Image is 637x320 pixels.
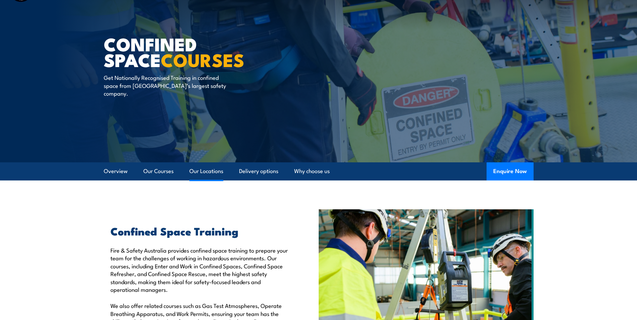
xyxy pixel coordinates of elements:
[104,162,128,180] a: Overview
[189,162,223,180] a: Our Locations
[161,45,244,73] strong: COURSES
[487,162,534,180] button: Enquire Now
[110,246,288,293] p: Fire & Safety Australia provides confined space training to prepare your team for the challenges ...
[104,36,270,67] h1: Confined Space
[239,162,278,180] a: Delivery options
[143,162,174,180] a: Our Courses
[104,73,226,97] p: Get Nationally Recognised Training in confined space from [GEOGRAPHIC_DATA]’s largest safety comp...
[294,162,330,180] a: Why choose us
[110,226,288,235] h2: Confined Space Training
